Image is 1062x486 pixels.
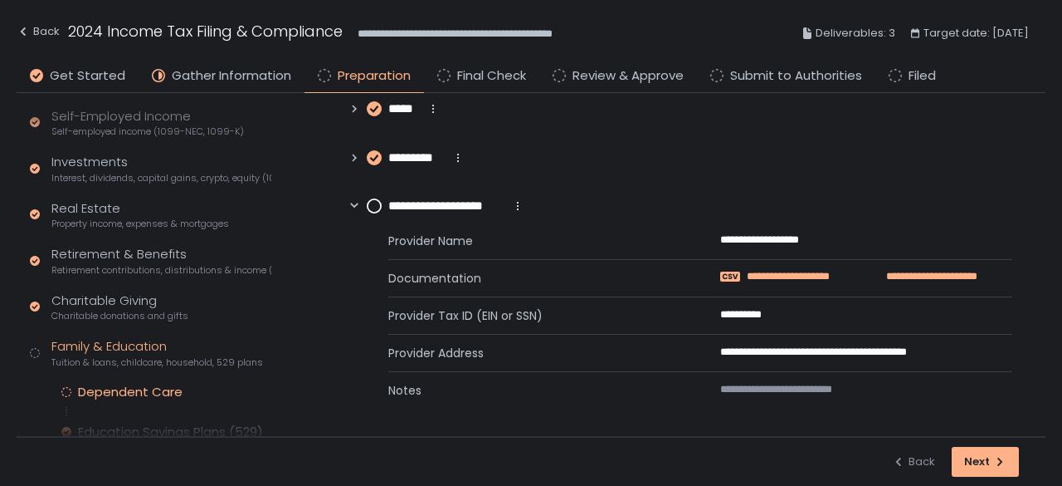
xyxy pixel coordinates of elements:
[909,66,936,86] span: Filed
[892,447,935,477] button: Back
[51,218,229,230] span: Property income, expenses & mortgages
[388,307,680,324] span: Provider Tax ID (EIN or SSN)
[68,20,343,42] h1: 2024 Income Tax Filing & Compliance
[17,22,60,42] div: Back
[51,310,188,322] span: Charitable donations and gifts
[388,233,680,249] span: Provider Name
[338,66,411,86] span: Preparation
[51,264,271,277] span: Retirement contributions, distributions & income (1099-R, 5498)
[892,454,935,469] div: Back
[172,66,291,86] span: Gather Information
[51,199,229,231] div: Real Estate
[50,66,125,86] span: Get Started
[964,454,1006,469] div: Next
[51,245,271,277] div: Retirement & Benefits
[51,356,263,369] span: Tuition & loans, childcare, household, 529 plans
[952,447,1019,477] button: Next
[572,66,684,86] span: Review & Approve
[17,20,60,47] button: Back
[388,345,680,361] span: Provider Address
[388,382,680,399] span: Notes
[730,66,862,86] span: Submit to Authorities
[816,23,895,43] span: Deliverables: 3
[51,172,271,184] span: Interest, dividends, capital gains, crypto, equity (1099s, K-1s)
[78,424,263,440] div: Education Savings Plans (529)
[51,292,188,323] div: Charitable Giving
[388,270,680,287] span: Documentation
[923,23,1029,43] span: Target date: [DATE]
[51,107,244,139] div: Self-Employed Income
[51,125,244,138] span: Self-employed income (1099-NEC, 1099-K)
[51,337,263,369] div: Family & Education
[51,153,271,184] div: Investments
[78,384,183,400] div: Dependent Care
[457,66,526,86] span: Final Check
